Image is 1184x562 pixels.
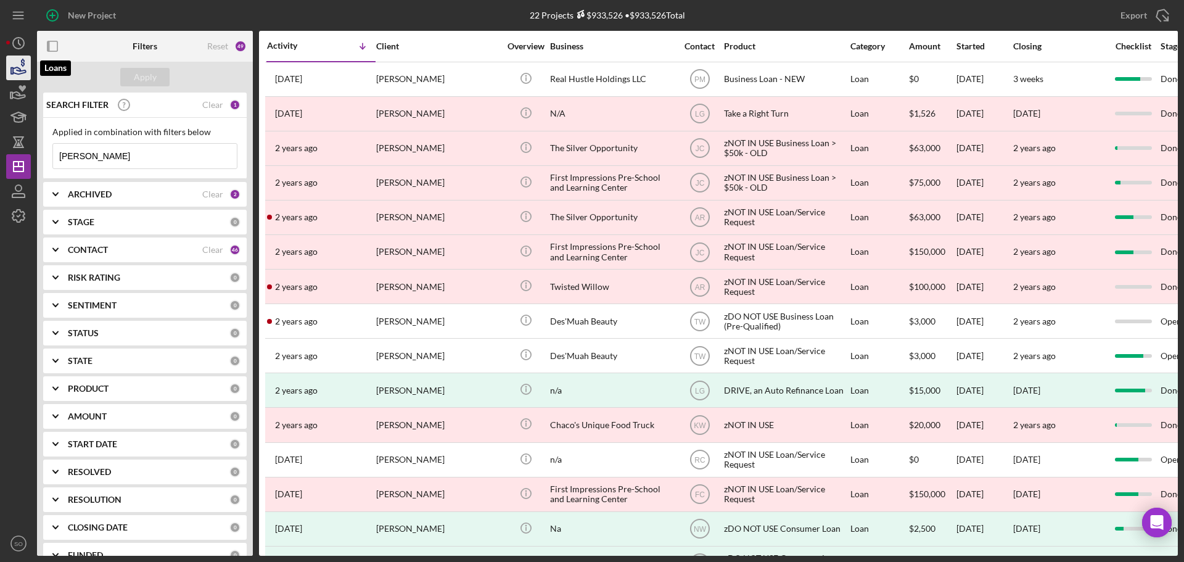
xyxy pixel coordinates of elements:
text: KW [694,421,706,430]
div: Apply [134,68,157,86]
div: Loan [850,339,908,372]
time: 2 years ago [1013,143,1056,153]
div: 0 [229,411,240,422]
text: SO [14,540,23,547]
time: 3 weeks [1013,73,1043,84]
div: Clear [202,100,223,110]
text: LG [694,386,704,395]
time: 2022-05-31 19:23 [275,524,302,534]
div: Open Intercom Messenger [1142,508,1172,537]
div: Loan [850,270,908,303]
div: [PERSON_NAME] [376,167,499,199]
b: SENTIMENT [68,300,117,310]
div: [DATE] [956,408,1012,441]
b: FUNDED [68,550,103,560]
span: $3,000 [909,350,935,361]
div: First Impressions Pre-School and Learning Center [550,236,673,268]
text: JC [695,179,704,188]
div: $75,000 [909,167,955,199]
div: Des'Muah Beauty [550,305,673,337]
div: 0 [229,272,240,283]
div: [DATE] [956,201,1012,234]
text: TW [694,317,705,326]
text: JC [695,144,704,153]
div: [DATE] [956,167,1012,199]
b: CONTACT [68,245,108,255]
div: Business Loan - NEW [724,63,847,96]
div: [DATE] [956,305,1012,337]
div: Business [550,41,673,51]
div: [PERSON_NAME] [376,408,499,441]
span: $0 [909,454,919,465]
div: Loan [850,444,908,476]
div: [DATE] [956,339,1012,372]
div: zNOT IN USE Loan/Service Request [724,236,847,268]
div: 0 [229,300,240,311]
b: AMOUNT [68,411,107,421]
div: [DATE] [956,236,1012,268]
button: New Project [37,3,128,28]
div: Des'Muah Beauty [550,339,673,372]
div: [DATE] [956,63,1012,96]
button: SO [6,531,31,556]
div: Real Hustle Holdings LLC [550,63,673,96]
text: RC [694,456,705,465]
time: 2022-06-29 17:43 [275,489,302,499]
div: $933,526 [573,10,623,20]
div: 49 [234,40,247,52]
div: 22 Projects • $933,526 Total [530,10,685,20]
div: [PERSON_NAME] [376,97,499,130]
b: PRODUCT [68,384,109,394]
time: 2023-05-24 16:52 [275,351,318,361]
span: $3,000 [909,316,935,326]
div: Closing [1013,41,1106,51]
time: 2023-03-23 18:26 [275,420,318,430]
div: Activity [267,41,321,51]
div: Export [1120,3,1147,28]
div: First Impressions Pre-School and Learning Center [550,478,673,511]
div: $100,000 [909,270,955,303]
time: [DATE] [1013,454,1040,465]
div: [DATE] [956,444,1012,476]
div: [PERSON_NAME] [376,201,499,234]
div: 1 [229,99,240,110]
div: 0 [229,522,240,533]
div: Chaco's Unique Food Truck [550,408,673,441]
div: [DATE] [956,374,1012,407]
div: Loan [850,513,908,545]
b: STATE [68,356,92,366]
div: zNOT IN USE Business Loan > $50k - OLD [724,132,847,165]
text: PM [694,75,705,84]
time: 2023-05-31 19:42 [275,282,318,292]
div: N/A [550,97,673,130]
div: First Impressions Pre-School and Learning Center [550,167,673,199]
text: NW [694,525,707,534]
div: [DATE] [956,132,1012,165]
button: Export [1108,3,1178,28]
div: 0 [229,328,240,339]
time: 2 years ago [1013,246,1056,257]
time: 2023-05-03 14:43 [275,386,318,395]
div: 0 [229,439,240,450]
div: Client [376,41,499,51]
div: Loan [850,167,908,199]
time: 2023-10-04 13:29 [275,212,318,222]
b: START DATE [68,439,117,449]
text: FC [695,490,705,499]
div: 0 [229,217,240,228]
div: Loan [850,132,908,165]
div: n/a [550,374,673,407]
b: RESOLVED [68,467,111,477]
div: $63,000 [909,132,955,165]
div: [DATE] [956,513,1012,545]
div: Clear [202,189,223,199]
div: $15,000 [909,374,955,407]
div: Contact [676,41,723,51]
div: Checklist [1107,41,1159,51]
div: zNOT IN USE Loan/Service Request [724,444,847,476]
div: zDO NOT USE Consumer Loan [724,513,847,545]
time: 2023-10-05 18:13 [275,178,318,188]
div: zNOT IN USE Loan/Service Request [724,270,847,303]
div: $150,000 [909,478,955,511]
time: 2 years ago [1013,177,1056,188]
